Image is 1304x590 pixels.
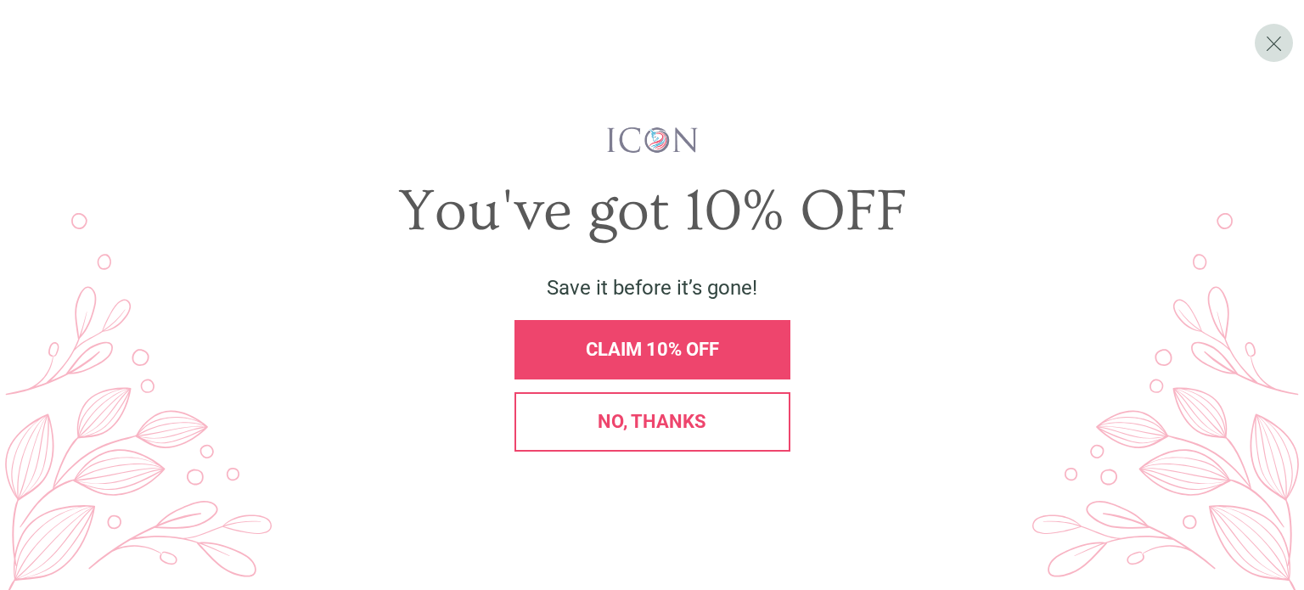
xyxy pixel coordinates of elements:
[398,178,907,244] span: You've got 10% OFF
[604,126,700,155] img: iconwallstickersl_1754656298800.png
[547,276,757,300] span: Save it before it’s gone!
[1265,31,1283,56] span: X
[598,411,706,432] span: No, thanks
[586,339,719,360] span: CLAIM 10% OFF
